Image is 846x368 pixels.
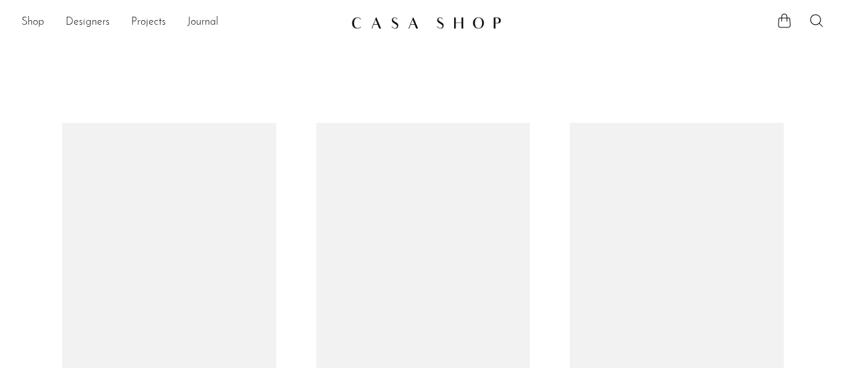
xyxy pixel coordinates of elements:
[187,14,219,31] a: Journal
[21,11,340,34] ul: NEW HEADER MENU
[21,14,44,31] a: Shop
[131,14,166,31] a: Projects
[21,11,340,34] nav: Desktop navigation
[66,14,110,31] a: Designers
